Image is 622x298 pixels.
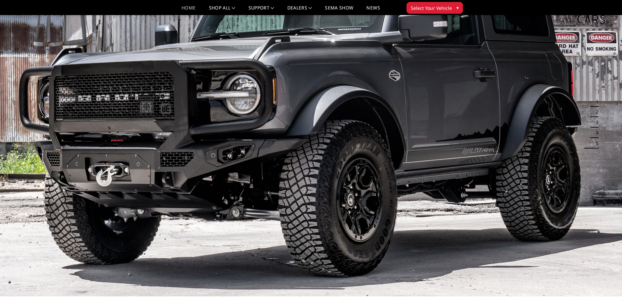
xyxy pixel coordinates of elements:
[456,4,459,11] span: ▾
[407,2,463,14] button: Select Your Vehicle
[287,6,312,15] a: Dealers
[592,128,598,138] button: 4 of 5
[592,107,598,117] button: 2 of 5
[366,6,380,15] a: News
[592,138,598,149] button: 5 of 5
[209,6,235,15] a: shop all
[248,6,274,15] a: Support
[592,117,598,128] button: 3 of 5
[182,6,196,15] a: Home
[325,6,353,15] a: SEMA Show
[592,96,598,107] button: 1 of 5
[589,267,622,298] iframe: Chat Widget
[411,5,452,11] span: Select Your Vehicle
